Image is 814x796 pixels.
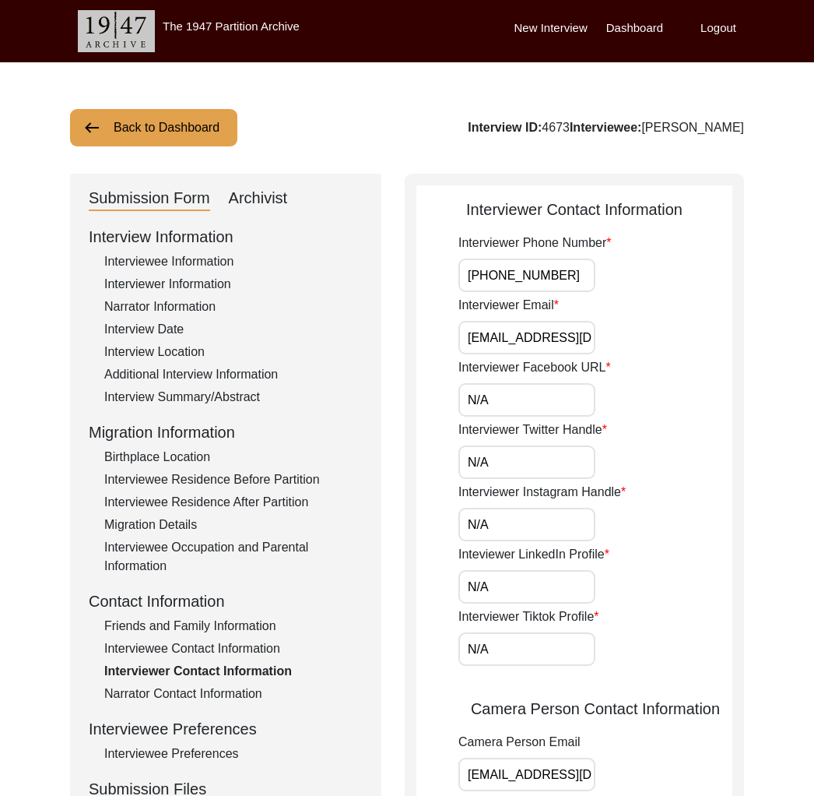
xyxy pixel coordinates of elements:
div: Narrator Information [104,298,363,316]
div: Additional Interview Information [104,365,363,384]
div: Migration Details [104,516,363,534]
label: Interviewer Tiktok Profile [458,608,599,626]
div: Interviewer Information [104,275,363,294]
div: Birthplace Location [104,448,363,467]
label: Camera Person Email [458,733,581,752]
div: Narrator Contact Information [104,685,363,703]
label: Interviewer Facebook URL [458,358,611,377]
label: Logout [700,19,736,37]
b: Interviewee: [570,121,641,134]
div: Interviewee Residence After Partition [104,493,363,512]
label: Interviewer Twitter Handle [458,421,607,439]
div: 4673 [PERSON_NAME] [468,118,744,137]
label: Dashboard [606,19,663,37]
label: The 1947 Partition Archive [163,19,300,33]
div: Interviewee Occupation and Parental Information [104,538,363,576]
div: Friends and Family Information [104,617,363,636]
div: Interviewer Contact Information [416,198,732,221]
div: Interviewee Residence Before Partition [104,470,363,489]
label: Interviewer Phone Number [458,234,612,252]
img: header-logo.png [78,10,155,52]
div: Interview Date [104,320,363,339]
div: Interviewee Preferences [89,717,363,741]
div: Interview Summary/Abstract [104,388,363,407]
div: Interview Information [89,225,363,248]
label: New Interview [514,19,588,37]
label: Inteviewer LinkedIn Profile [458,545,609,564]
div: Interviewee Preferences [104,745,363,763]
div: Interviewee Contact Information [104,639,363,658]
label: Interviewer Instagram Handle [458,483,626,502]
div: Archivist [229,186,288,211]
div: Interview Location [104,343,363,361]
div: Camera Person Contact Information [458,697,732,720]
label: Interviewer Email [458,296,559,315]
div: Interviewer Contact Information [104,662,363,681]
div: Contact Information [89,590,363,613]
div: Migration Information [89,421,363,444]
div: Submission Form [89,186,210,211]
img: arrow-left.png [82,118,101,137]
button: Back to Dashboard [70,109,237,146]
b: Interview ID: [468,121,542,134]
div: Interviewee Information [104,252,363,271]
